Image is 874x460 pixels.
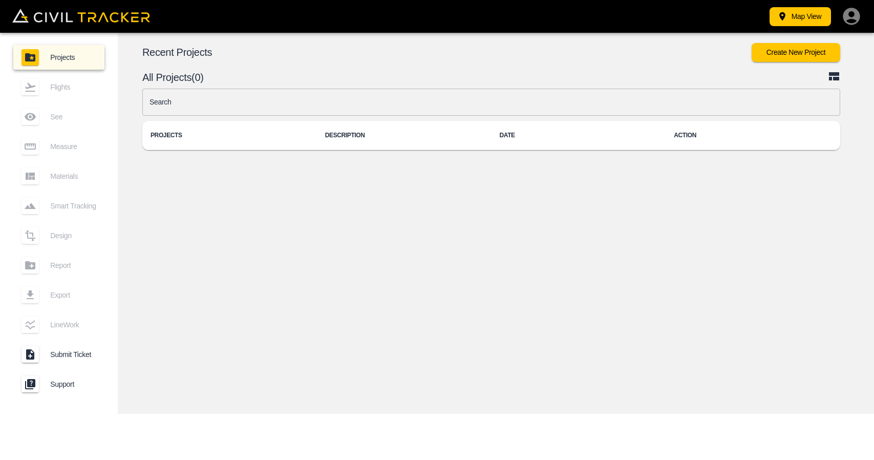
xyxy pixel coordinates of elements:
[50,350,96,359] span: Submit Ticket
[666,121,840,150] th: ACTION
[13,372,104,396] a: Support
[317,121,492,150] th: DESCRIPTION
[752,43,840,62] button: Create New Project
[142,48,752,56] p: Recent Projects
[142,121,840,150] table: project-list-table
[492,121,666,150] th: DATE
[142,121,317,150] th: PROJECTS
[50,380,96,388] span: Support
[770,7,831,26] button: Map View
[50,53,96,61] span: Projects
[13,45,104,70] a: Projects
[12,9,150,23] img: Civil Tracker
[142,73,828,81] p: All Projects(0)
[13,342,104,367] a: Submit Ticket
